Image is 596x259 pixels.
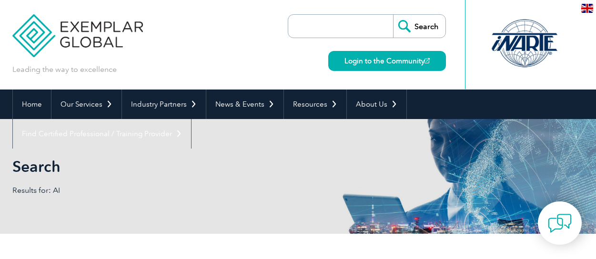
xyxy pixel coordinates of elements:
img: open_square.png [424,58,430,63]
a: Home [13,90,51,119]
input: Search [393,15,445,38]
a: Login to the Community [328,51,446,71]
p: Leading the way to excellence [12,64,117,75]
h1: Search [12,157,378,176]
a: Find Certified Professional / Training Provider [13,119,191,149]
a: Industry Partners [122,90,206,119]
a: About Us [347,90,406,119]
a: News & Events [206,90,283,119]
a: Our Services [51,90,121,119]
img: en [581,4,593,13]
a: Resources [284,90,346,119]
p: Results for: AI [12,185,298,196]
img: contact-chat.png [548,211,572,235]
